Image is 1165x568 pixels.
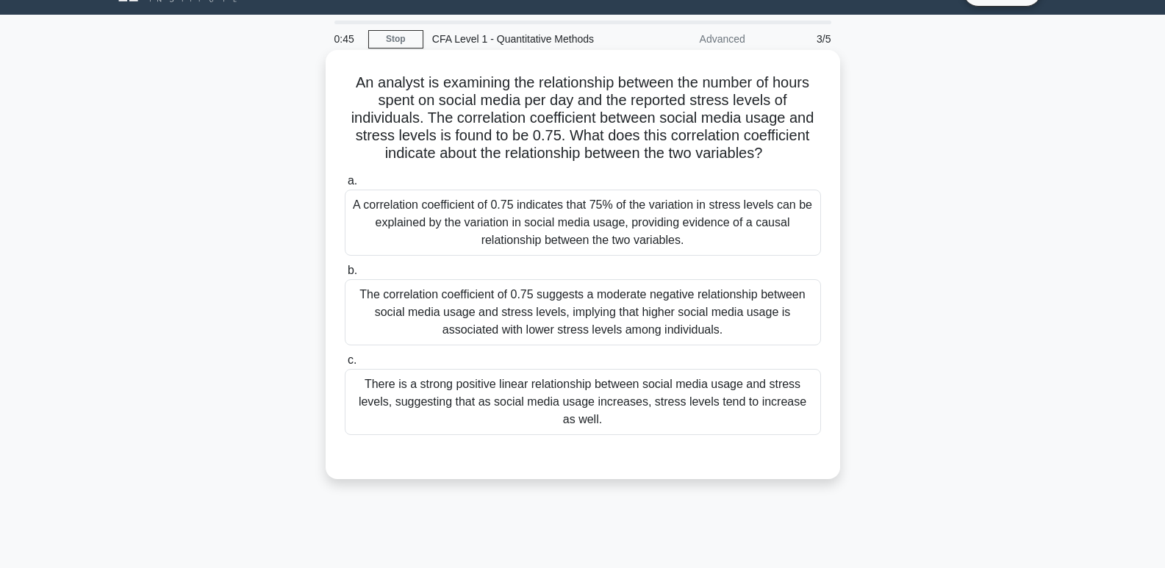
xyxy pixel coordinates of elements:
[345,190,821,256] div: A correlation coefficient of 0.75 indicates that 75% of the variation in stress levels can be exp...
[348,174,357,187] span: a.
[348,353,356,366] span: c.
[625,24,754,54] div: Advanced
[368,30,423,48] a: Stop
[754,24,840,54] div: 3/5
[345,279,821,345] div: The correlation coefficient of 0.75 suggests a moderate negative relationship between social medi...
[348,264,357,276] span: b.
[343,73,822,163] h5: An analyst is examining the relationship between the number of hours spent on social media per da...
[423,24,625,54] div: CFA Level 1 - Quantitative Methods
[326,24,368,54] div: 0:45
[345,369,821,435] div: There is a strong positive linear relationship between social media usage and stress levels, sugg...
